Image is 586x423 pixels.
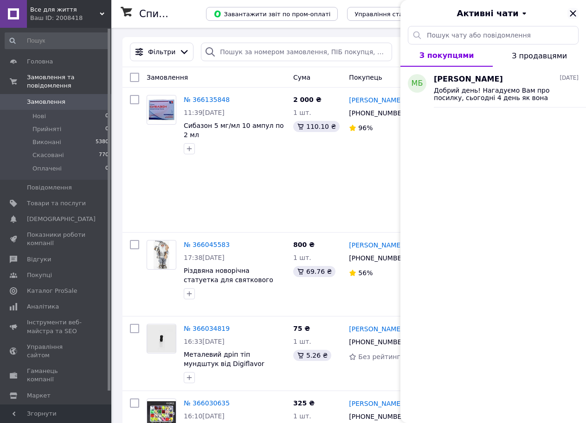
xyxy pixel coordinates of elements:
[27,199,86,208] span: Товари та послуги
[32,125,61,133] span: Прийняті
[349,74,382,81] span: Покупець
[105,164,109,173] span: 0
[96,138,109,146] span: 5380
[184,351,264,386] a: Металевий дріп тіп мундштук від Digiflavor Mouthpiece Drip Tip 510 Original Version чорний
[184,267,282,311] a: Різдвяна новорічна статуетка для святкового декору [PERSON_NAME] з лижами 24 х 15 х 41 см сіро-білий
[201,43,392,61] input: Пошук за номером замовлення, ПІБ покупця, номером телефону, Email, номером накладної
[408,26,579,44] input: Пошук чату або повідомлення
[184,325,230,332] a: № 366034819
[154,240,169,269] img: Фото товару
[293,241,315,248] span: 800 ₴
[293,121,340,132] div: 110.10 ₴
[27,271,52,279] span: Покупці
[30,6,100,14] span: Все для життя
[206,7,338,21] button: Завантажити звіт по пром-оплаті
[32,138,61,146] span: Виконані
[148,47,175,57] span: Фільтри
[32,151,64,159] span: Скасовані
[293,96,322,103] span: 2 000 ₴
[419,51,474,60] span: З покупцями
[184,109,225,116] span: 11:39[DATE]
[27,255,51,264] span: Відгуки
[293,412,311,420] span: 1 шт.
[347,7,433,21] button: Управління статусами
[27,183,72,192] span: Повідомлення
[27,231,86,247] span: Показники роботи компанії
[412,78,423,89] span: МБ
[147,95,176,125] a: Фото товару
[27,98,65,106] span: Замовлення
[27,57,53,66] span: Головна
[184,122,284,139] a: Сибазон 5 мг/мл 10 ампул по 2 мл
[139,8,233,19] h1: Список замовлень
[27,73,111,90] span: Замовлення та повідомлення
[184,338,225,345] span: 16:33[DATE]
[400,67,586,107] button: МБ[PERSON_NAME][DATE]Добрий день! Нагадуємо Вам про посилку, сьогодні 4 день як вона знаходиться ...
[27,343,86,360] span: Управління сайтом
[347,252,409,265] div: [PHONE_NUMBER]
[27,318,86,335] span: Інструменти веб-майстра та SEO
[293,399,315,407] span: 325 ₴
[347,107,409,120] div: [PHONE_NUMBER]
[493,44,586,67] button: З продавцями
[147,74,188,81] span: Замовлення
[27,215,96,223] span: [DEMOGRAPHIC_DATA]
[349,240,403,250] a: [PERSON_NAME]
[147,324,176,354] a: Фото товару
[347,335,409,348] div: [PHONE_NUMBER]
[358,124,373,132] span: 96%
[349,324,403,334] a: [PERSON_NAME]
[293,350,331,361] div: 5.26 ₴
[30,14,111,22] div: Ваш ID: 2008418
[293,325,310,332] span: 75 ₴
[32,112,46,120] span: Нові
[105,112,109,120] span: 0
[426,7,560,19] button: Активні чати
[293,254,311,261] span: 1 шт.
[567,8,579,19] button: Закрити
[184,96,230,103] a: № 366135848
[293,109,311,116] span: 1 шт.
[358,269,373,277] span: 56%
[349,95,403,105] a: [PERSON_NAME]
[213,10,330,18] span: Завантажити звіт по пром-оплаті
[147,240,176,270] a: Фото товару
[293,338,311,345] span: 1 шт.
[457,7,518,19] span: Активні чати
[27,287,77,295] span: Каталог ProSale
[560,74,579,82] span: [DATE]
[184,241,230,248] a: № 366045583
[347,410,409,423] div: [PHONE_NUMBER]
[354,11,425,18] span: Управління статусами
[184,412,225,420] span: 16:10[DATE]
[5,32,109,49] input: Пошук
[400,44,493,67] button: З покупцями
[147,98,176,121] img: Фото товару
[27,367,86,384] span: Гаманець компанії
[32,164,62,173] span: Оплачені
[99,151,109,159] span: 770
[184,254,225,261] span: 17:38[DATE]
[27,391,51,400] span: Маркет
[27,303,59,311] span: Аналітика
[293,74,310,81] span: Cума
[349,399,403,408] a: [PERSON_NAME]
[105,125,109,133] span: 0
[293,266,335,277] div: 69.76 ₴
[184,399,230,407] a: № 366030635
[512,51,567,60] span: З продавцями
[434,87,566,101] span: Добрий день! Нагадуємо Вам про посилку, сьогодні 4 день як вона знаходиться у Вашому відділенні [...
[358,353,404,360] span: Без рейтингу
[147,325,176,353] img: Фото товару
[434,74,503,85] span: [PERSON_NAME]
